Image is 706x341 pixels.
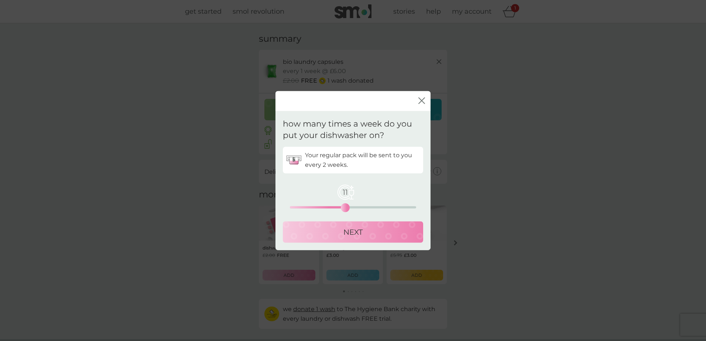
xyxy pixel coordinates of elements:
[283,118,423,141] p: how many times a week do you put your dishwasher on?
[305,151,419,169] p: Your regular pack will be sent to you every 2 weeks.
[343,226,363,238] p: NEXT
[418,97,425,105] button: close
[336,183,354,201] span: 11
[283,221,423,242] button: NEXT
